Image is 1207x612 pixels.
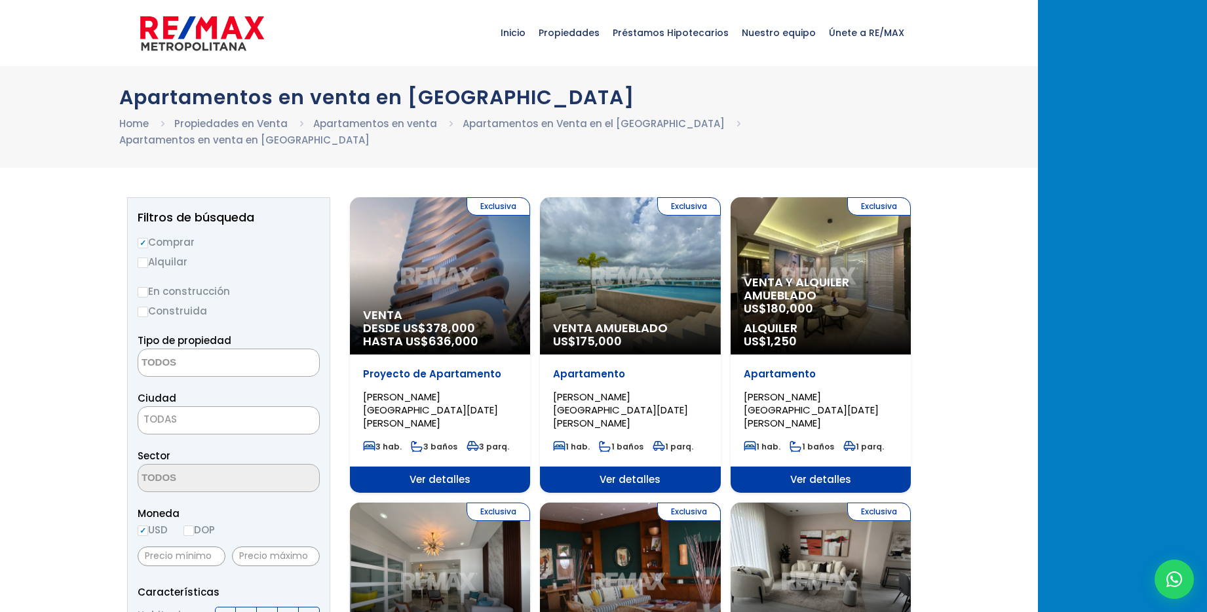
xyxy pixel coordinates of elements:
[790,441,834,452] span: 1 baños
[144,412,177,426] span: TODAS
[174,117,288,130] a: Propiedades en Venta
[138,349,265,377] textarea: Search
[744,276,898,302] span: Venta y alquiler amueblado
[767,300,813,316] span: 180,000
[744,333,797,349] span: US$
[363,368,517,381] p: Proyecto de Apartamento
[138,584,320,600] p: Características
[463,117,725,130] a: Apartamentos en Venta en el [GEOGRAPHIC_DATA]
[350,467,530,493] span: Ver detalles
[576,333,622,349] span: 175,000
[140,14,264,53] img: remax-metropolitana-logo
[467,503,530,521] span: Exclusiva
[138,546,225,566] input: Precio mínimo
[599,441,643,452] span: 1 baños
[744,300,813,316] span: US$
[411,441,457,452] span: 3 baños
[363,309,517,322] span: Venta
[822,13,911,52] span: Únete a RE/MAX
[138,522,168,538] label: USD
[138,410,319,429] span: TODAS
[138,303,320,319] label: Construida
[138,526,148,536] input: USD
[467,197,530,216] span: Exclusiva
[744,322,898,335] span: Alquiler
[138,258,148,268] input: Alquilar
[138,465,265,493] textarea: Search
[138,238,148,248] input: Comprar
[119,117,149,130] a: Home
[138,406,320,434] span: TODAS
[350,197,530,493] a: Exclusiva Venta DESDE US$378,000 HASTA US$636,000 Proyecto de Apartamento [PERSON_NAME][GEOGRAPHI...
[138,391,176,405] span: Ciudad
[847,197,911,216] span: Exclusiva
[363,441,402,452] span: 3 hab.
[657,503,721,521] span: Exclusiva
[426,320,475,336] span: 378,000
[232,546,320,566] input: Precio máximo
[744,390,879,430] span: [PERSON_NAME][GEOGRAPHIC_DATA][DATE][PERSON_NAME]
[183,522,215,538] label: DOP
[138,307,148,317] input: Construida
[119,86,919,109] h1: Apartamentos en venta en [GEOGRAPHIC_DATA]
[553,322,707,335] span: Venta Amueblado
[138,234,320,250] label: Comprar
[363,335,517,348] span: HASTA US$
[843,441,884,452] span: 1 parq.
[363,390,498,430] span: [PERSON_NAME][GEOGRAPHIC_DATA][DATE][PERSON_NAME]
[606,13,735,52] span: Préstamos Hipotecarios
[731,197,911,493] a: Exclusiva Venta y alquiler amueblado US$180,000 Alquiler US$1,250 Apartamento [PERSON_NAME][GEOGR...
[553,368,707,381] p: Apartamento
[744,368,898,381] p: Apartamento
[183,526,194,536] input: DOP
[767,333,797,349] span: 1,250
[744,441,780,452] span: 1 hab.
[138,283,320,299] label: En construcción
[540,197,720,493] a: Exclusiva Venta Amueblado US$175,000 Apartamento [PERSON_NAME][GEOGRAPHIC_DATA][DATE][PERSON_NAME...
[138,287,148,297] input: En construcción
[467,441,509,452] span: 3 parq.
[138,449,170,463] span: Sector
[138,334,231,347] span: Tipo de propiedad
[532,13,606,52] span: Propiedades
[553,441,590,452] span: 1 hab.
[735,13,822,52] span: Nuestro equipo
[494,13,532,52] span: Inicio
[657,197,721,216] span: Exclusiva
[138,211,320,224] h2: Filtros de búsqueda
[138,254,320,270] label: Alquilar
[553,390,688,430] span: [PERSON_NAME][GEOGRAPHIC_DATA][DATE][PERSON_NAME]
[138,505,320,522] span: Moneda
[313,117,437,130] a: Apartamentos en venta
[363,322,517,348] span: DESDE US$
[553,333,622,349] span: US$
[429,333,478,349] span: 636,000
[731,467,911,493] span: Ver detalles
[653,441,693,452] span: 1 parq.
[540,467,720,493] span: Ver detalles
[847,503,911,521] span: Exclusiva
[119,132,370,148] li: Apartamentos en venta en [GEOGRAPHIC_DATA]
